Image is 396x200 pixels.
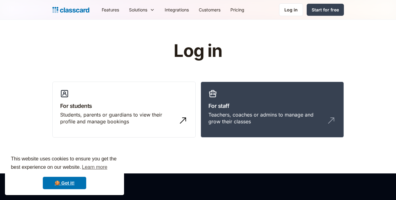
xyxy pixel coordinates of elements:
[225,3,249,17] a: Pricing
[124,3,160,17] div: Solutions
[97,3,124,17] a: Features
[52,82,196,138] a: For studentsStudents, parents or guardians to view their profile and manage bookings
[129,6,147,13] div: Solutions
[11,155,118,172] span: This website uses cookies to ensure you get the best experience on our website.
[279,3,303,16] a: Log in
[52,6,89,14] a: home
[60,111,176,125] div: Students, parents or guardians to view their profile and manage bookings
[60,102,188,110] h3: For students
[43,177,86,189] a: dismiss cookie message
[307,4,344,16] a: Start for free
[81,163,108,172] a: learn more about cookies
[160,3,194,17] a: Integrations
[312,6,339,13] div: Start for free
[194,3,225,17] a: Customers
[201,82,344,138] a: For staffTeachers, coaches or admins to manage and grow their classes
[284,6,298,13] div: Log in
[208,102,336,110] h3: For staff
[100,41,296,61] h1: Log in
[208,111,324,125] div: Teachers, coaches or admins to manage and grow their classes
[5,149,124,195] div: cookieconsent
